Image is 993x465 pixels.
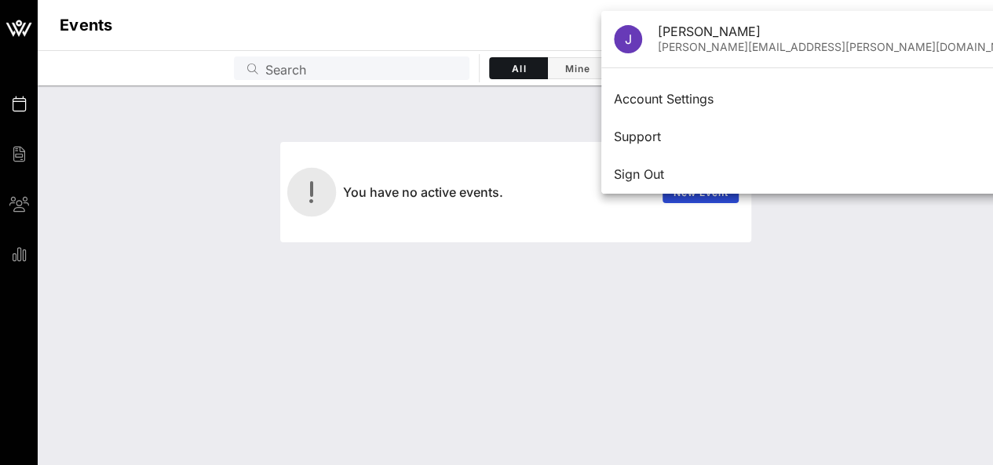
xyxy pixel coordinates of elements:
span: All [499,63,538,74]
span: J [625,31,632,47]
span: Mine [557,63,597,74]
button: Mine [548,57,607,79]
h1: Events [60,13,113,38]
span: You have no active events. [343,184,503,200]
button: All [489,57,548,79]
